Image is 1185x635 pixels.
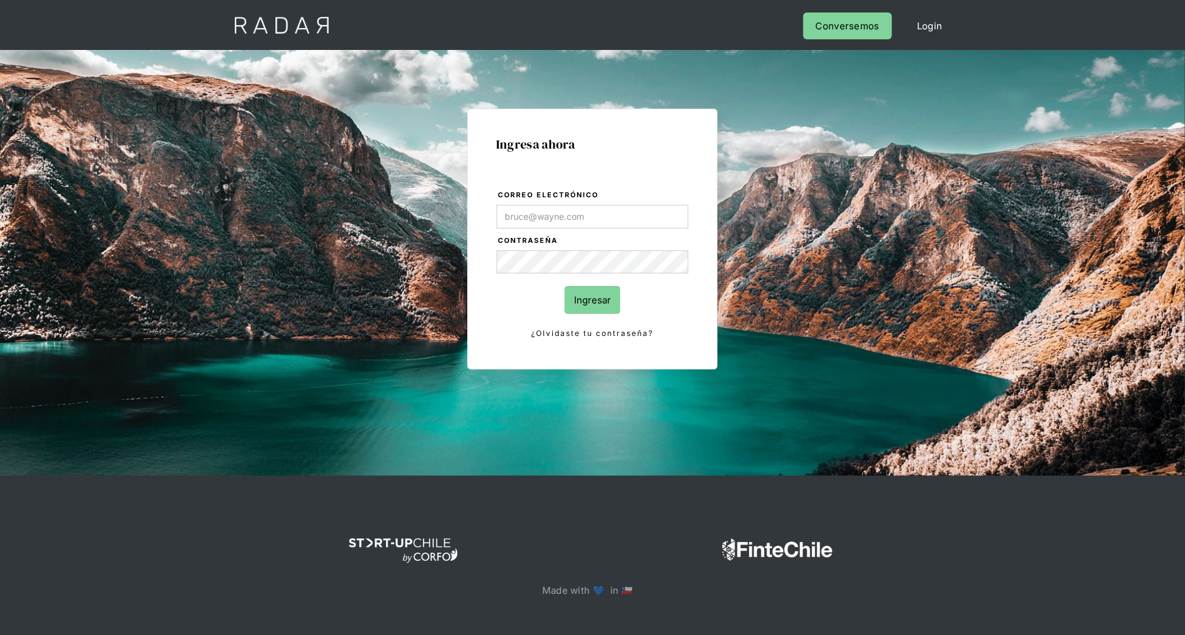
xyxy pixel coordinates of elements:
[905,12,955,39] a: Login
[542,582,643,599] p: Made with 💙 in 🇨🇱
[496,189,689,341] form: Login Form
[565,286,620,314] input: Ingresar
[498,189,688,202] label: Correo electrónico
[498,235,688,247] label: Contraseña
[803,12,892,39] a: Conversemos
[496,137,689,151] h1: Ingresa ahora
[497,327,688,340] a: ¿Olvidaste tu contraseña?
[497,205,688,229] input: bruce@wayne.com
